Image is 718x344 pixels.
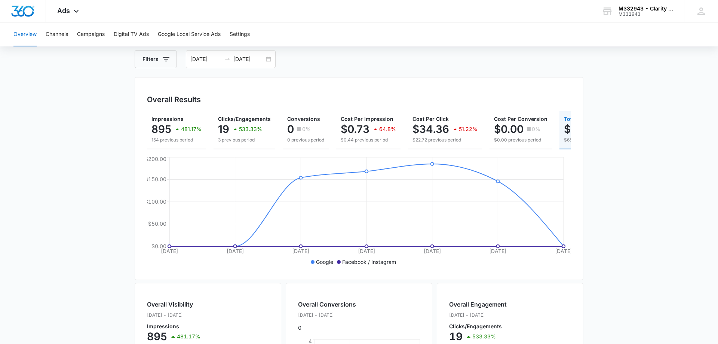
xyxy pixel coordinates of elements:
span: Impressions [151,116,184,122]
span: to [224,56,230,62]
p: Clicks/Engagements [449,324,507,329]
button: Overview [13,22,37,46]
tspan: $0.00 [151,243,166,249]
p: [DATE] - [DATE] [298,312,356,319]
button: Channels [46,22,68,46]
div: 0 [298,300,356,332]
p: [DATE] - [DATE] [449,312,507,319]
tspan: [DATE] [424,248,441,254]
h2: Overall Engagement [449,300,507,309]
p: 154 previous period [151,137,202,143]
p: 895 [147,331,167,343]
input: End date [233,55,264,63]
tspan: $50.00 [148,220,166,227]
p: $0.44 previous period [341,137,396,143]
p: 481.17% [181,127,202,132]
span: Cost Per Click [412,116,449,122]
p: 0 [287,123,294,135]
tspan: $100.00 [145,198,166,205]
span: Conversions [287,116,320,122]
h2: Overall Visibility [147,300,200,309]
p: Google [316,258,333,266]
span: Ads [57,7,70,15]
input: Start date [190,55,221,63]
p: 481.17% [177,334,200,339]
tspan: $200.00 [145,156,166,162]
button: Digital TV Ads [114,22,149,46]
p: Impressions [147,324,200,329]
p: 64.8% [379,127,396,132]
p: 51.22% [459,127,478,132]
p: [DATE] - [DATE] [147,312,200,319]
tspan: [DATE] [292,248,309,254]
tspan: [DATE] [358,248,375,254]
span: Clicks/Engagements [218,116,271,122]
p: Facebook / Instagram [342,258,396,266]
p: $22.72 previous period [412,137,478,143]
tspan: [DATE] [227,248,244,254]
button: Settings [230,22,250,46]
p: $68.17 previous period [564,137,638,143]
button: Campaigns [77,22,105,46]
tspan: [DATE] [555,248,572,254]
p: $0.00 previous period [494,137,547,143]
p: 0% [302,127,311,132]
p: 895 [151,123,171,135]
p: 19 [218,123,229,135]
button: Filters [135,50,177,68]
h2: Overall Conversions [298,300,356,309]
h3: Overall Results [147,94,201,105]
p: 0 previous period [287,137,324,143]
p: 533.33% [472,334,496,339]
p: 533.33% [239,127,262,132]
p: 3 previous period [218,137,271,143]
div: account id [619,12,673,17]
tspan: $150.00 [145,176,166,182]
p: 0% [532,127,540,132]
p: $34.36 [412,123,449,135]
tspan: [DATE] [161,248,178,254]
span: Cost Per Conversion [494,116,547,122]
tspan: [DATE] [489,248,506,254]
span: Cost Per Impression [341,116,393,122]
span: Total Spend [564,116,595,122]
p: $652.90 [564,123,607,135]
div: account name [619,6,673,12]
button: Google Local Service Ads [158,22,221,46]
span: swap-right [224,56,230,62]
p: $0.00 [494,123,524,135]
p: $0.73 [341,123,369,135]
p: 19 [449,331,463,343]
